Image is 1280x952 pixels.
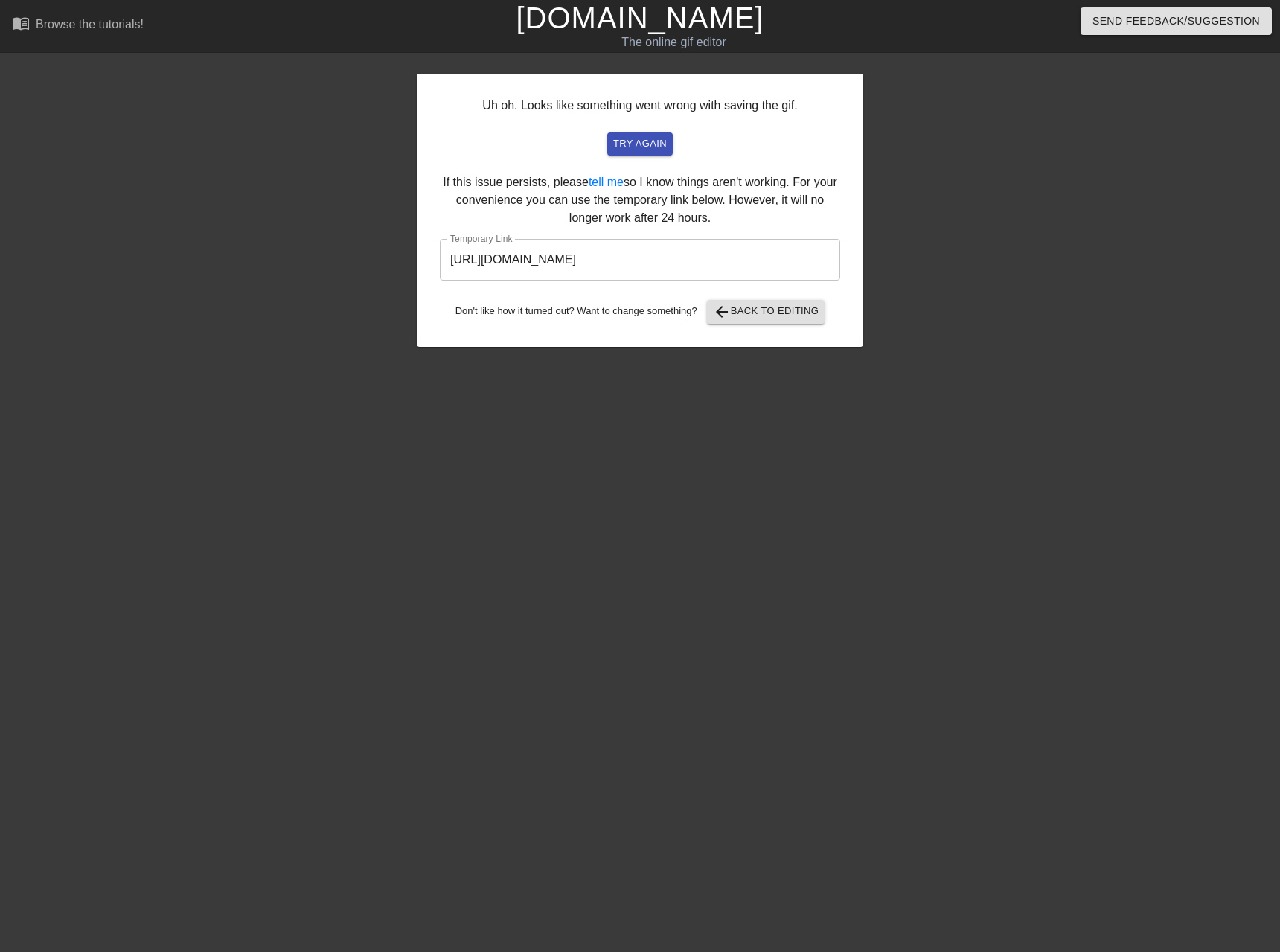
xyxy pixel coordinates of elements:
button: Back to Editing [707,300,825,324]
span: Back to Editing [713,303,819,321]
a: [DOMAIN_NAME] [516,1,764,34]
a: tell me [589,176,624,188]
span: try again [613,135,667,153]
span: menu_book [12,14,30,32]
span: arrow_back [713,303,731,321]
button: try again [607,132,673,156]
input: bare [440,239,840,281]
a: Browse the tutorials! [12,14,144,37]
span: Send Feedback/Suggestion [1092,12,1260,31]
div: Uh oh. Looks like something went wrong with saving the gif. If this issue persists, please so I k... [417,74,863,347]
div: Don't like how it turned out? Want to change something? [440,300,840,324]
button: Send Feedback/Suggestion [1081,7,1272,35]
div: Browse the tutorials! [36,18,144,31]
div: The online gif editor [434,33,913,51]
